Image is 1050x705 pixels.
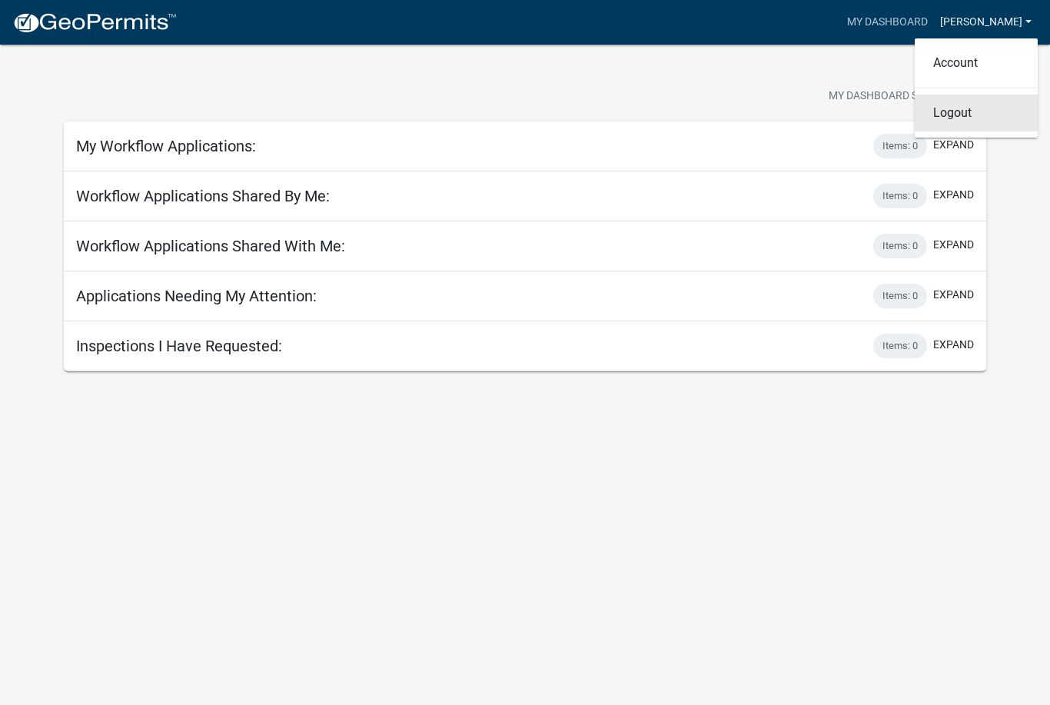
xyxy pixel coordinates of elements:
[76,237,345,255] h5: Workflow Applications Shared With Me:
[933,237,974,253] button: expand
[873,184,927,208] div: Items: 0
[933,337,974,353] button: expand
[76,287,317,305] h5: Applications Needing My Attention:
[873,134,927,158] div: Items: 0
[934,8,1038,37] a: [PERSON_NAME]
[816,81,995,111] button: My Dashboard Settingssettings
[76,137,256,155] h5: My Workflow Applications:
[915,45,1038,81] a: Account
[829,88,961,106] span: My Dashboard Settings
[76,187,330,205] h5: Workflow Applications Shared By Me:
[873,334,927,358] div: Items: 0
[76,337,282,355] h5: Inspections I Have Requested:
[873,284,927,308] div: Items: 0
[933,287,974,303] button: expand
[933,137,974,153] button: expand
[933,187,974,203] button: expand
[841,8,934,37] a: My Dashboard
[915,38,1038,138] div: [PERSON_NAME]
[873,234,927,258] div: Items: 0
[915,95,1038,131] a: Logout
